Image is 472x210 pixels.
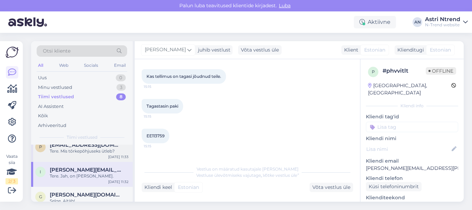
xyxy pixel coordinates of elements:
i: „Võtke vestlus üle” [261,173,299,178]
span: Otsi kliente [43,47,70,55]
span: 15:15 [144,114,170,119]
span: Irina.avarmaa@gmail.com [50,167,122,173]
div: Küsi telefoninumbrit [366,182,422,191]
div: [GEOGRAPHIC_DATA], [GEOGRAPHIC_DATA] [368,82,451,97]
div: Tere. Jah, on [PERSON_NAME]. [50,173,129,179]
div: Kõik [38,112,48,119]
div: 3 [116,84,126,91]
span: Tiimi vestlused [67,134,97,140]
p: [PERSON_NAME][EMAIL_ADDRESS][PERSON_NAME][DOMAIN_NAME] [366,165,458,172]
div: Uus [38,74,47,81]
span: priivits.a@gmail.com [50,142,122,148]
p: Kliendi nimi [366,135,458,142]
div: Minu vestlused [38,84,72,91]
input: Lisa nimi [366,145,450,153]
div: All [37,61,45,70]
p: Klienditeekond [366,194,458,201]
div: AI Assistent [38,103,64,110]
div: 8 [116,93,126,100]
span: 15:15 [144,144,170,149]
div: 0 [116,74,126,81]
div: juhib vestlust [195,46,230,54]
div: Tiimi vestlused [38,93,74,100]
span: Tagastasin paki [147,103,178,109]
div: Klienditugi [395,46,424,54]
span: EE113759 [147,133,164,138]
p: Kliendi email [366,157,458,165]
div: # phvvitlt [383,67,426,75]
div: [DATE] 11:33 [108,154,129,159]
span: 15:15 [144,84,170,89]
span: p [372,69,375,74]
a: Astri NtrendN-Trend website [425,17,468,28]
div: Socials [83,61,100,70]
div: Klient [341,46,358,54]
span: Vestlus on määratud kasutajale [PERSON_NAME] [197,166,299,172]
div: Arhiveeritud [38,122,66,129]
div: Email [113,61,127,70]
div: N-Trend website [425,22,460,28]
span: g [39,194,42,199]
div: AN [413,17,422,27]
span: p [39,144,42,149]
div: Tere. Mis tõrkepõhjuseks ütleb? [50,148,129,154]
span: I [40,169,41,174]
p: Kliendi tag'id [366,113,458,120]
div: Võta vestlus üle [310,183,353,192]
img: Askly Logo [6,47,19,58]
p: Kliendi telefon [366,175,458,182]
span: Luba [277,2,293,9]
span: Kas tellimus on tagasi jõudnud teile. [147,74,221,79]
span: Estonian [430,46,451,54]
div: 2 / 3 [6,178,18,184]
span: Estonian [178,184,199,191]
span: Estonian [364,46,385,54]
span: Vestluse ülevõtmiseks vajutage [196,173,299,178]
div: Kliendi info [366,103,458,109]
div: [DATE] 11:32 [108,179,129,184]
div: Selge. Aitäh! [50,198,129,204]
div: Web [58,61,70,70]
input: Lisa tag [366,122,458,132]
div: Võta vestlus üle [238,45,282,55]
div: Astri Ntrend [425,17,460,22]
span: gerda.mn@gmail.com [50,192,122,198]
span: [PERSON_NAME] [145,46,186,54]
div: Vaata siia [6,153,18,184]
div: Aktiivne [354,16,396,28]
span: Offline [426,67,456,75]
div: Kliendi keel [142,184,172,191]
